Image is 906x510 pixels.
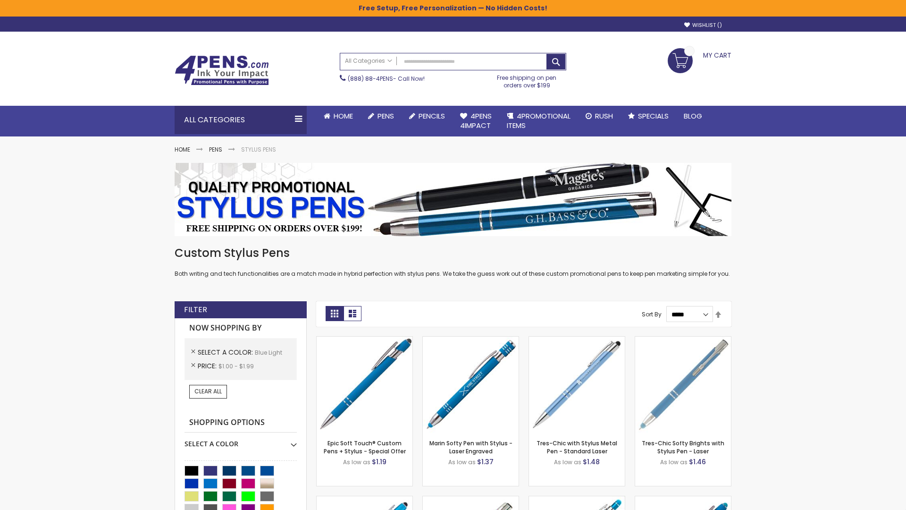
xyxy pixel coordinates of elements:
a: (888) 88-4PENS [348,75,393,83]
a: Blog [676,106,710,127]
div: Free shipping on pen orders over $199 [487,70,567,89]
span: Blog [684,111,702,121]
span: As low as [660,458,688,466]
div: Both writing and tech functionalities are a match made in hybrid perfection with stylus pens. We ... [175,246,731,278]
img: Tres-Chic with Stylus Metal Pen - Standard Laser-Blue - Light [529,337,625,433]
span: $1.19 [372,457,386,467]
span: - Call Now! [348,75,425,83]
a: Marin Softy Pen with Stylus - Laser Engraved-Blue - Light [423,336,519,344]
a: Specials [621,106,676,127]
label: Sort By [642,310,662,318]
a: Tres-Chic Softy Brights with Stylus Pen - Laser-Blue - Light [635,336,731,344]
a: Wishlist [684,22,722,29]
span: All Categories [345,57,392,65]
img: Tres-Chic Softy Brights with Stylus Pen - Laser-Blue - Light [635,337,731,433]
span: Clear All [194,387,222,395]
a: Rush [578,106,621,127]
a: Marin Softy Pen with Stylus - Laser Engraved [429,439,512,455]
h1: Custom Stylus Pens [175,246,731,261]
strong: Now Shopping by [185,318,297,338]
span: Blue Light [255,348,282,357]
span: Specials [638,111,669,121]
span: 4PROMOTIONAL ITEMS [507,111,570,130]
span: Pens [377,111,394,121]
a: Ellipse Softy Brights with Stylus Pen - Laser-Blue - Light [635,496,731,504]
a: All Categories [340,53,397,69]
a: Ellipse Stylus Pen - Standard Laser-Blue - Light [317,496,412,504]
span: $1.00 - $1.99 [218,362,254,370]
strong: Shopping Options [185,413,297,433]
img: Stylus Pens [175,163,731,236]
span: Rush [595,111,613,121]
a: Tres-Chic with Stylus Metal Pen - Standard Laser-Blue - Light [529,336,625,344]
span: As low as [554,458,581,466]
strong: Stylus Pens [241,145,276,153]
span: Select A Color [198,348,255,357]
a: Home [316,106,361,127]
a: Phoenix Softy Brights with Stylus Pen - Laser-Blue - Light [529,496,625,504]
a: Tres-Chic Touch Pen - Standard Laser-Blue - Light [423,496,519,504]
a: Home [175,145,190,153]
a: Tres-Chic with Stylus Metal Pen - Standard Laser [537,439,617,455]
span: $1.46 [689,457,706,467]
div: All Categories [175,106,307,134]
span: As low as [343,458,370,466]
a: Tres-Chic Softy Brights with Stylus Pen - Laser [642,439,724,455]
a: Pens [209,145,222,153]
a: 4Pens4impact [453,106,499,136]
span: 4Pens 4impact [460,111,492,130]
strong: Grid [326,306,344,321]
span: Price [198,361,218,371]
span: As low as [448,458,476,466]
img: 4P-MS8B-Blue - Light [317,337,412,433]
img: Marin Softy Pen with Stylus - Laser Engraved-Blue - Light [423,337,519,433]
img: 4Pens Custom Pens and Promotional Products [175,55,269,85]
a: 4PROMOTIONALITEMS [499,106,578,136]
span: $1.37 [477,457,494,467]
a: Clear All [189,385,227,398]
div: Select A Color [185,433,297,449]
span: Pencils [419,111,445,121]
a: Pencils [402,106,453,127]
strong: Filter [184,305,207,315]
span: Home [334,111,353,121]
a: Epic Soft Touch® Custom Pens + Stylus - Special Offer [324,439,406,455]
a: 4P-MS8B-Blue - Light [317,336,412,344]
a: Pens [361,106,402,127]
span: $1.48 [583,457,600,467]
